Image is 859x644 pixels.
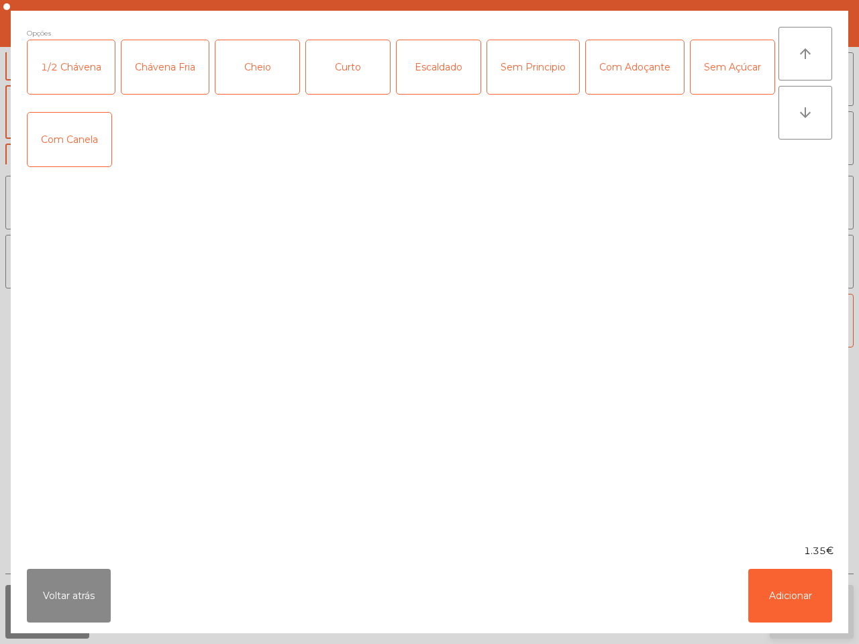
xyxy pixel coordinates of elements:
div: Com Adoçante [586,40,684,94]
div: Cheio [215,40,299,94]
div: Chávena Fria [121,40,209,94]
i: arrow_upward [797,46,813,62]
div: Com Canela [28,113,111,166]
div: Escaldado [397,40,481,94]
i: arrow_downward [797,105,813,121]
button: arrow_downward [778,86,832,140]
button: Voltar atrás [27,569,111,623]
div: 1.35€ [11,544,848,558]
div: Curto [306,40,390,94]
button: Adicionar [748,569,832,623]
span: Opções [27,27,51,40]
div: Sem Açúcar [691,40,774,94]
button: arrow_upward [778,27,832,80]
div: Sem Principio [487,40,579,94]
div: 1/2 Chávena [28,40,115,94]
